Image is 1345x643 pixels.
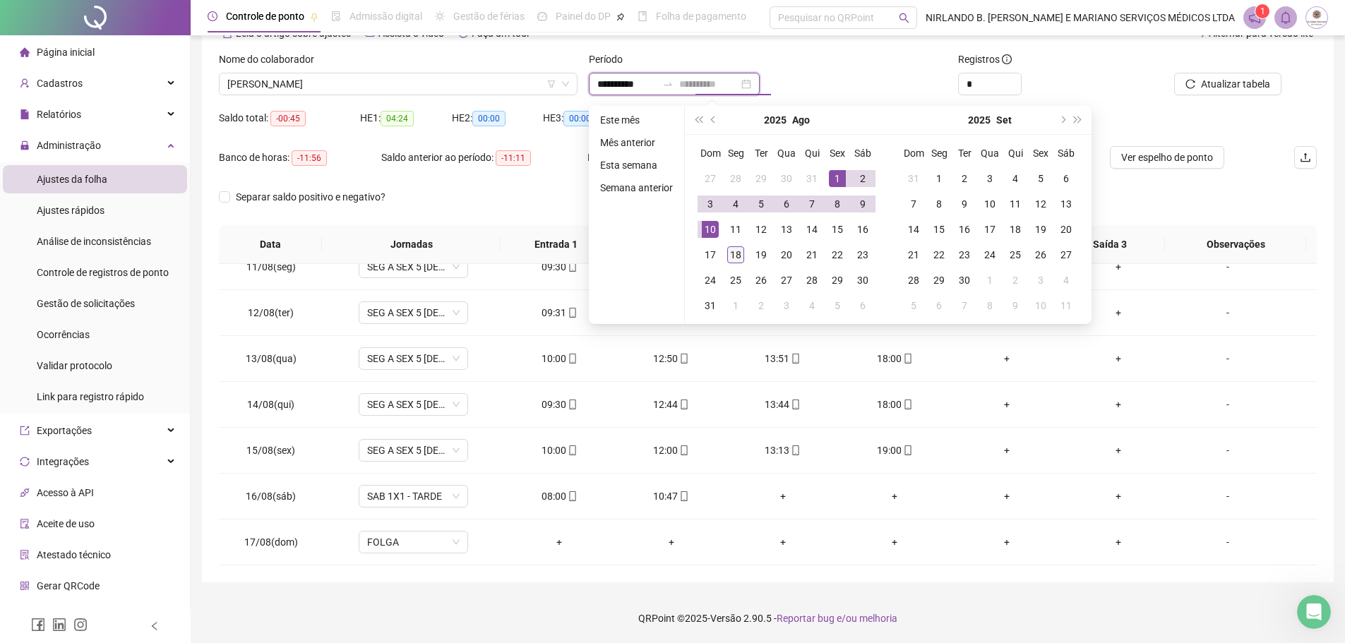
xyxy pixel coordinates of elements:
[931,196,948,212] div: 8
[1058,272,1075,289] div: 4
[792,106,810,134] button: month panel
[367,394,460,415] span: SEG A SEX 5 X 8 - MANHÃ
[1074,259,1163,275] div: +
[981,170,998,187] div: 3
[367,256,460,277] span: SEG A SEX 5 X 8 - MANHÃ
[931,246,948,263] div: 22
[956,170,973,187] div: 2
[981,196,998,212] div: 10
[698,191,723,217] td: 2025-08-03
[753,272,770,289] div: 26
[566,262,578,272] span: mobile
[626,351,715,366] div: 12:50
[905,246,922,263] div: 21
[748,191,774,217] td: 2025-08-05
[774,217,799,242] td: 2025-08-13
[1032,196,1049,212] div: 12
[854,246,871,263] div: 23
[723,293,748,318] td: 2025-09-01
[850,191,875,217] td: 2025-08-09
[825,293,850,318] td: 2025-09-05
[723,268,748,293] td: 2025-08-25
[367,440,460,461] span: SEG A SEX 5 X 8 - MANHÃ
[1297,595,1331,629] iframe: Intercom live chat
[248,307,294,318] span: 12/08(ter)
[698,268,723,293] td: 2025-08-24
[727,196,744,212] div: 4
[854,170,871,187] div: 2
[996,106,1012,134] button: month panel
[850,166,875,191] td: 2025-08-02
[962,351,1051,366] div: +
[698,166,723,191] td: 2025-07-27
[37,391,144,402] span: Link para registro rápido
[901,293,926,318] td: 2025-10-05
[1074,305,1163,320] div: +
[1003,268,1028,293] td: 2025-10-02
[774,293,799,318] td: 2025-09-03
[37,329,90,340] span: Ocorrências
[926,268,952,293] td: 2025-09-29
[501,225,611,264] th: Entrada 1
[1028,166,1053,191] td: 2025-09-05
[727,272,744,289] div: 25
[803,297,820,314] div: 4
[1032,272,1049,289] div: 3
[829,246,846,263] div: 22
[850,140,875,166] th: Sáb
[566,308,578,318] span: mobile
[977,140,1003,166] th: Qua
[20,457,30,467] span: sync
[367,531,460,553] span: FOLGA
[1055,225,1166,264] th: Saída 3
[825,217,850,242] td: 2025-08-15
[1032,170,1049,187] div: 5
[956,196,973,212] div: 9
[1028,140,1053,166] th: Sex
[774,140,799,166] th: Qua
[219,225,322,264] th: Data
[803,196,820,212] div: 7
[981,272,998,289] div: 1
[799,166,825,191] td: 2025-07-31
[226,11,304,22] span: Controle de ponto
[37,580,100,591] span: Gerar QRCode
[691,106,706,134] button: super-prev-year
[829,272,846,289] div: 29
[1058,221,1075,238] div: 20
[1003,242,1028,268] td: 2025-09-25
[515,259,604,275] div: 09:30
[981,297,998,314] div: 8
[825,268,850,293] td: 2025-08-29
[956,272,973,289] div: 30
[926,191,952,217] td: 2025-09-08
[977,191,1003,217] td: 2025-09-10
[381,111,414,126] span: 04:24
[556,11,611,22] span: Painel do DP
[515,351,604,366] div: 10:00
[901,242,926,268] td: 2025-09-21
[956,221,973,238] div: 16
[1121,150,1213,165] span: Ver espelho de ponto
[1003,191,1028,217] td: 2025-09-11
[37,140,101,151] span: Administração
[1002,54,1012,64] span: info-circle
[698,293,723,318] td: 2025-08-31
[774,242,799,268] td: 2025-08-20
[452,110,544,126] div: HE 2:
[20,550,30,560] span: solution
[977,242,1003,268] td: 2025-09-24
[748,166,774,191] td: 2025-07-29
[981,246,998,263] div: 24
[1054,106,1070,134] button: next-year
[905,170,922,187] div: 31
[854,221,871,238] div: 16
[1174,73,1281,95] button: Atualizar tabela
[698,217,723,242] td: 2025-08-10
[1058,246,1075,263] div: 27
[20,581,30,591] span: qrcode
[854,196,871,212] div: 9
[1110,146,1224,169] button: Ver espelho de ponto
[37,298,135,309] span: Gestão de solicitações
[723,217,748,242] td: 2025-08-11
